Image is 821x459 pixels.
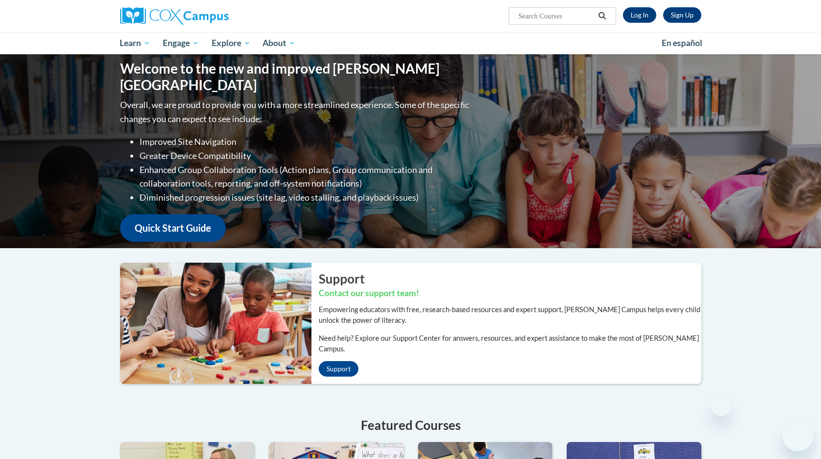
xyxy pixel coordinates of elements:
p: Need help? Explore our Support Center for answers, resources, and expert assistance to make the m... [319,333,701,354]
h3: Contact our support team! [319,287,701,300]
a: Log In [623,7,656,23]
h1: Welcome to the new and improved [PERSON_NAME][GEOGRAPHIC_DATA] [120,61,471,93]
li: Greater Device Compatibility [139,149,471,163]
a: Quick Start Guide [120,214,226,242]
a: En español [655,33,709,53]
iframe: Close message [712,397,731,416]
h2: Support [319,270,701,287]
h4: Featured Courses [120,416,701,435]
input: Search Courses [517,10,595,22]
span: Engage [163,37,199,49]
p: Overall, we are proud to provide you with a more streamlined experience. Some of the specific cha... [120,98,471,126]
a: Learn [114,32,157,54]
li: Diminished progression issues (site lag, video stalling, and playback issues) [139,190,471,205]
p: Empowering educators with free, research-based resources and expert support, [PERSON_NAME] Campus... [319,304,701,326]
span: Learn [120,37,150,49]
li: Improved Site Navigation [139,135,471,149]
li: Enhanced Group Collaboration Tools (Action plans, Group communication and collaboration tools, re... [139,163,471,191]
a: Support [319,361,358,377]
span: Explore [212,37,250,49]
div: Main menu [106,32,716,54]
a: Explore [205,32,257,54]
a: Register [663,7,701,23]
span: En español [662,38,702,48]
img: ... [113,263,311,384]
a: Cox Campus [120,7,304,25]
a: About [256,32,302,54]
iframe: Button to launch messaging window [782,420,813,451]
a: Engage [156,32,205,54]
span: About [263,37,295,49]
button: Search [595,10,609,22]
img: Cox Campus [120,7,229,25]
